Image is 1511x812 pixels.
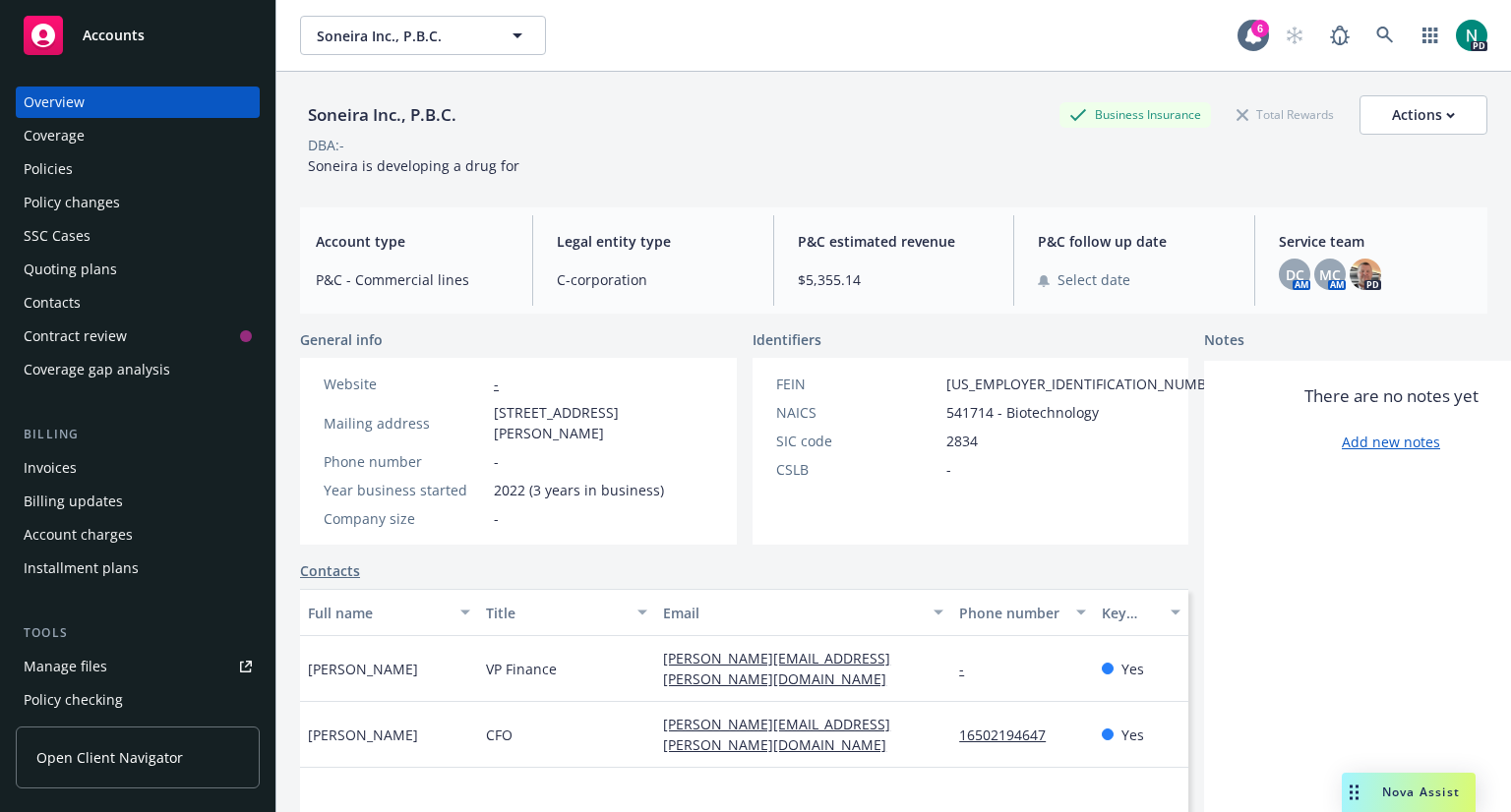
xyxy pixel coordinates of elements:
a: Report a Bug [1320,16,1360,55]
span: Open Client Navigator [36,747,183,768]
span: Yes [1121,725,1144,745]
div: Drag to move [1342,773,1366,812]
span: DC [1286,264,1304,285]
a: Coverage [16,120,260,151]
div: FEIN [776,374,938,394]
span: $5,355.14 [798,269,991,290]
span: 2022 (3 years in business) [494,480,664,500]
div: Contacts [24,287,81,319]
div: Business Insurance [1059,102,1211,127]
a: Invoices [16,452,260,484]
div: Phone number [959,603,1063,623]
span: Service team [1279,231,1472,252]
div: SSC Cases [24,220,91,252]
div: DBA: - [308,135,344,155]
span: 541714 - Biotechnology [946,402,1099,423]
div: Website [324,374,486,394]
button: Full name [300,589,478,636]
div: Policy checking [24,684,123,716]
span: There are no notes yet [1304,384,1479,408]
span: - [494,508,499,529]
span: [PERSON_NAME] [308,725,418,745]
a: - [494,375,499,393]
a: Start snowing [1275,16,1314,55]
button: Actions [1360,95,1487,135]
button: Nova Assist [1342,773,1476,812]
span: P&C - Commercial lines [316,269,509,290]
span: [STREET_ADDRESS][PERSON_NAME] [494,402,713,443]
span: Yes [1121,659,1144,679]
span: Soneira is developing a drug for [308,156,519,175]
div: CSLB [776,459,938,480]
span: P&C follow up date [1038,231,1231,252]
span: - [946,459,951,480]
span: CFO [486,725,513,745]
span: Identifiers [753,329,821,350]
div: Quoting plans [24,254,117,285]
a: Policies [16,153,260,185]
div: Title [486,603,627,623]
a: Overview [16,87,260,118]
span: 2834 [946,431,978,451]
div: NAICS [776,402,938,423]
span: Nova Assist [1382,783,1460,800]
div: 6 [1251,20,1269,37]
div: Mailing address [324,413,486,434]
a: [PERSON_NAME][EMAIL_ADDRESS][PERSON_NAME][DOMAIN_NAME] [663,715,902,754]
a: Policy changes [16,187,260,218]
div: Email [663,603,922,623]
div: Manage files [24,651,107,682]
span: C-corporation [557,269,750,290]
div: Billing updates [24,486,123,517]
a: Accounts [16,8,260,63]
span: Select date [1058,269,1130,290]
span: [PERSON_NAME] [308,659,418,679]
div: Coverage [24,120,85,151]
a: Policy checking [16,684,260,716]
div: Tools [16,623,260,643]
span: VP Finance [486,659,557,679]
div: Installment plans [24,552,139,584]
a: - [959,660,980,678]
img: photo [1456,20,1487,51]
span: General info [300,329,383,350]
a: SSC Cases [16,220,260,252]
button: Soneira Inc., P.B.C. [300,16,546,55]
div: Key contact [1102,603,1159,623]
span: Accounts [83,28,145,43]
span: - [494,451,499,472]
div: Policy changes [24,187,120,218]
a: Contacts [300,560,360,581]
div: Coverage gap analysis [24,354,170,385]
a: Installment plans [16,552,260,584]
img: photo [1350,259,1381,290]
div: Full name [308,603,449,623]
a: Billing updates [16,486,260,517]
span: Legal entity type [557,231,750,252]
div: Company size [324,508,486,529]
a: Quoting plans [16,254,260,285]
div: Overview [24,87,85,118]
a: Contract review [16,320,260,352]
span: [US_EMPLOYER_IDENTIFICATION_NUMBER] [946,374,1228,394]
a: Switch app [1411,16,1450,55]
div: Year business started [324,480,486,500]
div: Total Rewards [1227,102,1344,127]
button: Email [655,589,951,636]
a: Add new notes [1342,432,1440,452]
a: Contacts [16,287,260,319]
div: Invoices [24,452,77,484]
a: 16502194647 [959,725,1061,744]
span: Soneira Inc., P.B.C. [317,26,487,46]
span: P&C estimated revenue [798,231,991,252]
a: Coverage gap analysis [16,354,260,385]
span: MC [1319,264,1341,285]
div: Billing [16,425,260,444]
a: [PERSON_NAME][EMAIL_ADDRESS][PERSON_NAME][DOMAIN_NAME] [663,649,902,688]
button: Key contact [1094,589,1188,636]
div: Account charges [24,519,133,551]
div: Actions [1392,96,1455,134]
div: SIC code [776,431,938,451]
button: Title [478,589,656,636]
div: Contract review [24,320,127,352]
